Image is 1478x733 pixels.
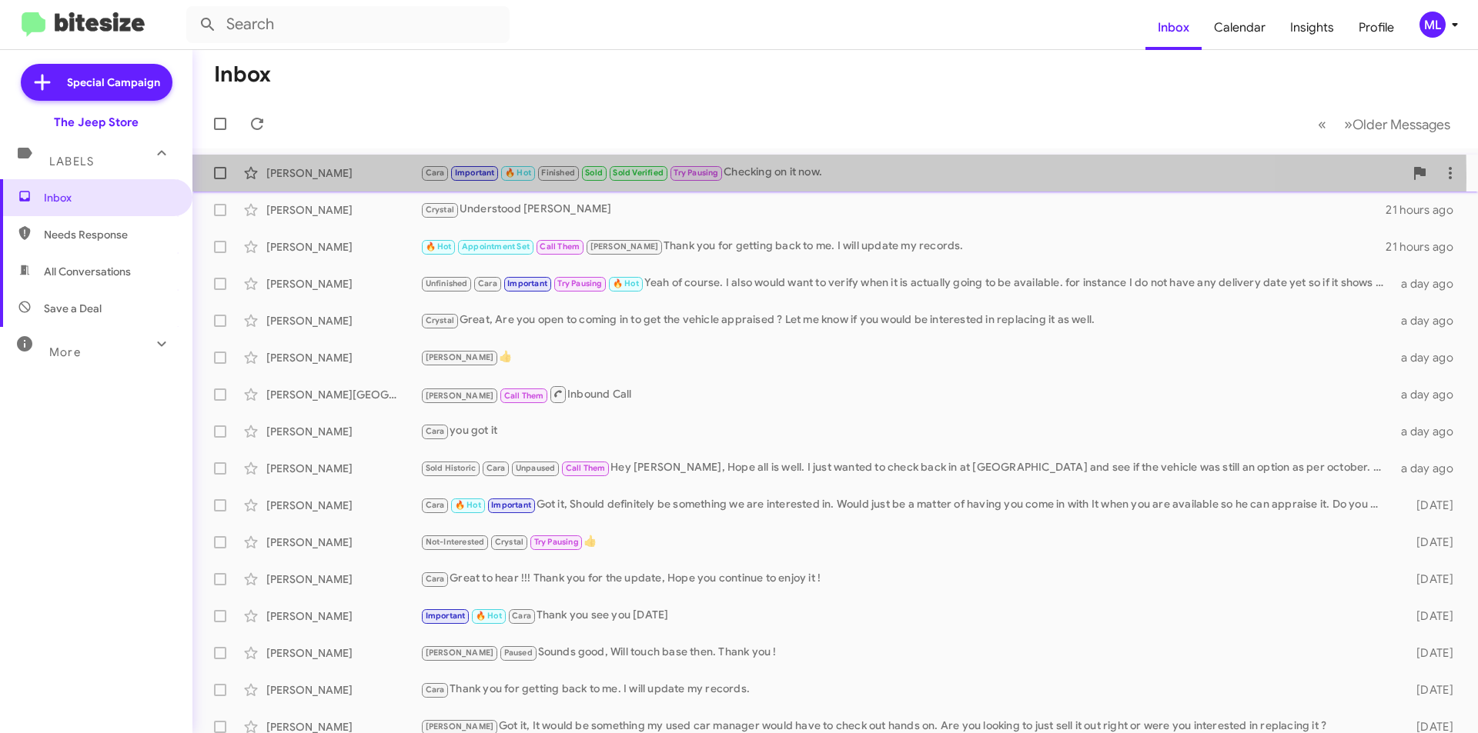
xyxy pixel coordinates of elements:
[420,312,1392,329] div: Great, Are you open to coming in to get the vehicle appraised ? Let me know if you would be inter...
[505,168,531,178] span: 🔥 Hot
[495,537,523,547] span: Crystal
[585,168,603,178] span: Sold
[487,463,506,473] span: Cara
[1346,5,1406,50] a: Profile
[426,352,494,362] span: [PERSON_NAME]
[566,463,606,473] span: Call Them
[420,607,1392,625] div: Thank you see you [DATE]
[49,155,94,168] span: Labels
[426,463,477,473] span: Sold Historic
[504,648,533,658] span: Paused
[1392,387,1466,402] div: a day ago
[1392,276,1466,292] div: a day ago
[420,459,1392,477] div: Hey [PERSON_NAME], Hope all is well. I just wanted to check back in at [GEOGRAPHIC_DATA] and see ...
[1392,571,1466,587] div: [DATE]
[516,463,556,473] span: Unpaused
[44,227,175,242] span: Needs Response
[44,190,175,205] span: Inbox
[266,424,420,439] div: [PERSON_NAME]
[266,571,420,587] div: [PERSON_NAME]
[1386,202,1466,218] div: 21 hours ago
[1392,645,1466,661] div: [DATE]
[49,345,81,359] span: More
[426,426,445,436] span: Cara
[1353,116,1450,133] span: Older Messages
[266,498,420,513] div: [PERSON_NAME]
[426,721,494,731] span: [PERSON_NAME]
[426,574,445,584] span: Cara
[426,168,445,178] span: Cara
[420,348,1392,366] div: 👍
[455,500,481,510] span: 🔥 Hot
[1278,5,1346,50] span: Insights
[426,537,485,547] span: Not-Interested
[420,496,1392,514] div: Got it, Should definitely be something we are interested in. Would just be a matter of having you...
[266,535,420,550] div: [PERSON_NAME]
[1392,424,1466,439] div: a day ago
[540,242,580,252] span: Call Them
[426,391,494,401] span: [PERSON_NAME]
[266,202,420,218] div: [PERSON_NAME]
[426,648,494,658] span: [PERSON_NAME]
[266,608,420,624] div: [PERSON_NAME]
[420,164,1404,182] div: Checking on it now.
[266,387,420,402] div: [PERSON_NAME][GEOGRAPHIC_DATA]
[54,115,139,130] div: The Jeep Store
[266,350,420,365] div: [PERSON_NAME]
[266,239,420,255] div: [PERSON_NAME]
[1392,682,1466,698] div: [DATE]
[266,276,420,292] div: [PERSON_NAME]
[266,461,420,476] div: [PERSON_NAME]
[420,201,1386,218] div: Understood [PERSON_NAME]
[512,611,531,621] span: Cara
[1419,12,1446,38] div: ML
[1392,498,1466,513] div: [DATE]
[420,238,1386,255] div: Thank you for getting back to me. I will update my records.
[1309,108,1336,140] button: Previous
[590,242,659,252] span: [PERSON_NAME]
[44,264,131,279] span: All Conversations
[507,278,547,288] span: Important
[478,278,497,288] span: Cara
[1392,350,1466,365] div: a day ago
[426,685,445,695] span: Cara
[1335,108,1460,140] button: Next
[1392,608,1466,624] div: [DATE]
[266,682,420,698] div: [PERSON_NAME]
[1392,461,1466,476] div: a day ago
[1386,239,1466,255] div: 21 hours ago
[534,537,579,547] span: Try Pausing
[1309,108,1460,140] nav: Page navigation example
[426,315,454,325] span: Crystal
[420,275,1392,292] div: Yeah of course. I also would want to verify when it is actually going to be available. for instan...
[426,242,452,252] span: 🔥 Hot
[426,500,445,510] span: Cara
[1145,5,1202,50] a: Inbox
[613,278,639,288] span: 🔥 Hot
[1406,12,1461,38] button: ML
[21,64,172,101] a: Special Campaign
[420,422,1392,440] div: you got it
[1344,115,1353,134] span: »
[1392,535,1466,550] div: [DATE]
[420,570,1392,588] div: Great to hear !!! Thank you for the update, Hope you continue to enjoy it !
[541,168,575,178] span: Finished
[557,278,602,288] span: Try Pausing
[476,611,502,621] span: 🔥 Hot
[420,681,1392,698] div: Thank you for getting back to me. I will update my records.
[214,62,271,87] h1: Inbox
[1392,313,1466,328] div: a day ago
[1318,115,1326,134] span: «
[420,644,1392,661] div: Sounds good, Will touch base then. Thank you !
[266,313,420,328] div: [PERSON_NAME]
[1202,5,1278,50] a: Calendar
[266,165,420,181] div: [PERSON_NAME]
[674,168,718,178] span: Try Pausing
[44,301,102,316] span: Save a Deal
[491,500,531,510] span: Important
[426,205,454,215] span: Crystal
[504,391,544,401] span: Call Them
